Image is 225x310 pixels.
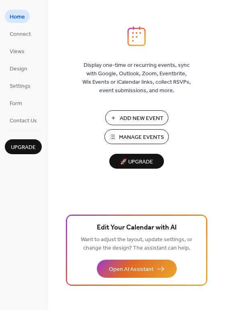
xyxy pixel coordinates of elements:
[5,44,29,58] a: Views
[119,133,164,142] span: Manage Events
[114,157,159,167] span: 🚀 Upgrade
[109,265,153,274] span: Open AI Assistant
[5,79,35,92] a: Settings
[10,117,37,125] span: Contact Us
[120,114,164,123] span: Add New Event
[10,30,31,39] span: Connect
[109,154,164,169] button: 🚀 Upgrade
[5,114,42,127] a: Contact Us
[105,110,168,125] button: Add New Event
[82,61,191,95] span: Display one-time or recurring events, sync with Google, Outlook, Zoom, Eventbrite, Wix Events or ...
[5,62,32,75] a: Design
[11,143,36,152] span: Upgrade
[104,129,169,144] button: Manage Events
[97,222,177,234] span: Edit Your Calendar with AI
[5,139,42,154] button: Upgrade
[10,48,25,56] span: Views
[81,234,192,254] span: Want to adjust the layout, update settings, or change the design? The assistant can help.
[5,10,30,23] a: Home
[10,13,25,21] span: Home
[127,26,146,46] img: logo_icon.svg
[5,27,36,40] a: Connect
[10,99,22,108] span: Form
[97,260,177,278] button: Open AI Assistant
[10,65,27,73] span: Design
[10,82,31,91] span: Settings
[5,96,27,110] a: Form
